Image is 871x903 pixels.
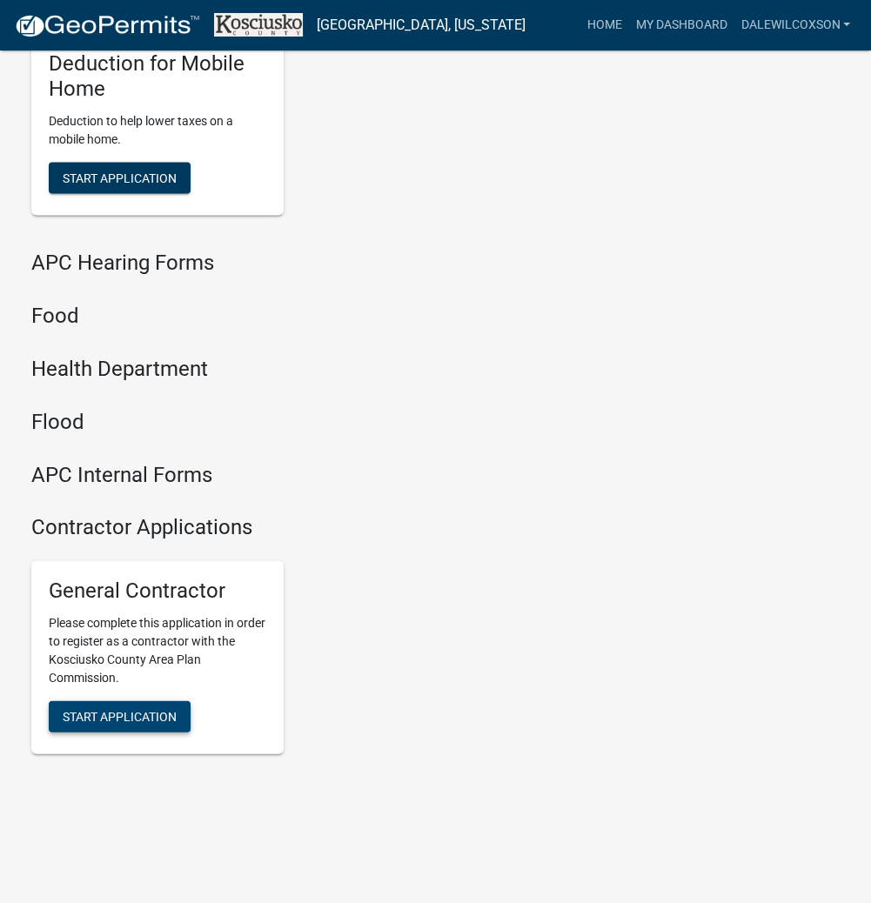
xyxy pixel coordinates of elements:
button: Start Application [49,700,191,732]
a: Home [580,9,628,42]
h4: Flood [31,409,562,434]
h4: Health Department [31,356,562,381]
h4: Contractor Applications [31,514,562,539]
h4: Food [31,303,562,328]
a: My Dashboard [628,9,734,42]
h5: Auditor Veterans Deduction for Mobile Home [49,26,266,101]
span: Start Application [63,171,177,184]
wm-workflow-list-section: Contractor Applications [31,514,562,767]
h4: APC Hearing Forms [31,250,562,275]
p: Please complete this application in order to register as a contractor with the Kosciusko County A... [49,613,266,686]
button: Start Application [49,162,191,193]
span: Start Application [63,709,177,723]
img: Kosciusko County, Indiana [214,13,303,37]
p: Deduction to help lower taxes on a mobile home. [49,111,266,148]
a: DALEWILCOXSON [734,9,857,42]
a: [GEOGRAPHIC_DATA], [US_STATE] [317,10,526,40]
h5: General Contractor [49,578,266,603]
h4: APC Internal Forms [31,462,562,487]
